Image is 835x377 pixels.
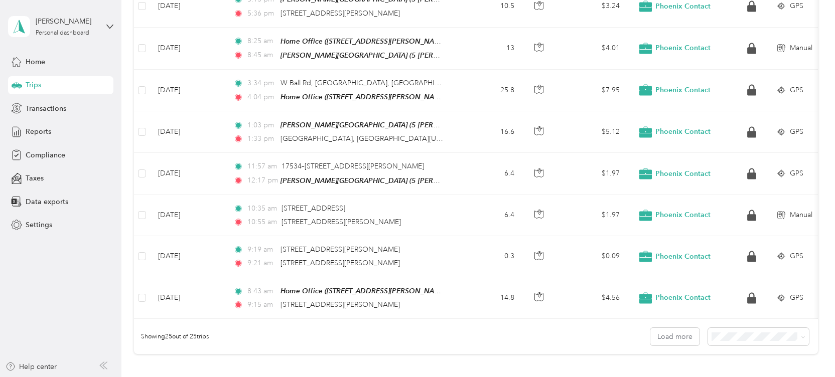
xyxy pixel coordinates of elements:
span: [STREET_ADDRESS][PERSON_NAME] [282,218,401,226]
td: [DATE] [150,28,225,70]
span: [STREET_ADDRESS][PERSON_NAME] [281,259,400,267]
span: Data exports [26,197,68,207]
span: Phoenix Contact [655,44,711,53]
span: GPS [790,1,803,12]
span: GPS [790,251,803,262]
span: Phoenix Contact [655,2,711,11]
span: Phoenix Contact [655,86,711,95]
span: [STREET_ADDRESS][PERSON_NAME] [281,9,400,18]
td: $5.12 [558,111,628,153]
td: $4.56 [558,277,628,319]
td: $1.97 [558,195,628,236]
div: [PERSON_NAME] [36,16,98,27]
span: GPS [790,168,803,179]
span: [STREET_ADDRESS][PERSON_NAME] [281,300,400,309]
span: 8:45 am [247,50,276,61]
td: [DATE] [150,277,225,319]
td: [DATE] [150,195,225,236]
td: $0.09 [558,236,628,277]
td: [DATE] [150,70,225,111]
span: [STREET_ADDRESS] [282,204,345,213]
span: 3:34 pm [247,78,276,89]
button: Load more [650,328,700,345]
span: 8:25 am [247,36,276,47]
span: Phoenix Contact [655,169,711,178]
span: Home Office ([STREET_ADDRESS][PERSON_NAME] , [GEOGRAPHIC_DATA], [GEOGRAPHIC_DATA]) [281,287,599,295]
span: Compliance [26,150,65,160]
td: $1.97 [558,153,628,195]
span: 17534–[STREET_ADDRESS][PERSON_NAME] [282,162,424,170]
span: Phoenix Contact [655,252,711,261]
span: Manual [790,210,812,221]
span: 9:19 am [247,244,276,255]
span: W Ball Rd, [GEOGRAPHIC_DATA], [GEOGRAPHIC_DATA] [281,79,464,87]
td: $7.95 [558,70,628,111]
span: Showing 25 out of 25 trips [134,332,209,341]
div: Personal dashboard [36,30,89,36]
span: Home Office ([STREET_ADDRESS][PERSON_NAME] , [GEOGRAPHIC_DATA], [GEOGRAPHIC_DATA]) [281,37,599,46]
span: 8:43 am [247,286,276,297]
span: Phoenix Contact [655,211,711,220]
td: 6.4 [456,153,522,195]
span: Home Office ([STREET_ADDRESS][PERSON_NAME] , [GEOGRAPHIC_DATA], [GEOGRAPHIC_DATA]) [281,93,599,101]
span: Trips [26,80,41,90]
span: 9:15 am [247,299,276,310]
td: 0.3 [456,236,522,277]
span: 4:04 pm [247,92,276,103]
span: Phoenix Contact [655,127,711,136]
span: GPS [790,292,803,303]
span: Reports [26,126,51,137]
span: 1:33 pm [247,133,276,144]
iframe: Everlance-gr Chat Button Frame [779,321,835,377]
span: 5:36 pm [247,8,276,19]
span: 10:35 am [247,203,277,214]
span: 12:17 pm [247,175,276,186]
span: 10:55 am [247,217,277,228]
span: GPS [790,126,803,137]
span: Phoenix Contact [655,293,711,302]
span: 9:21 am [247,258,276,269]
button: Help center [6,361,57,372]
td: 16.6 [456,111,522,153]
span: Transactions [26,103,66,114]
td: 25.8 [456,70,522,111]
span: Settings [26,220,52,230]
td: 14.8 [456,277,522,319]
span: Manual [790,43,812,54]
span: [GEOGRAPHIC_DATA], [GEOGRAPHIC_DATA][US_STATE], [GEOGRAPHIC_DATA] [281,134,542,143]
td: [DATE] [150,111,225,153]
span: Home [26,57,45,67]
td: [DATE] [150,236,225,277]
span: 1:03 pm [247,120,276,131]
td: [DATE] [150,153,225,195]
td: 6.4 [456,195,522,236]
td: $4.01 [558,28,628,70]
span: 11:57 am [247,161,277,172]
span: Taxes [26,173,44,183]
td: 13 [456,28,522,70]
span: GPS [790,85,803,96]
span: [STREET_ADDRESS][PERSON_NAME] [281,245,400,254]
